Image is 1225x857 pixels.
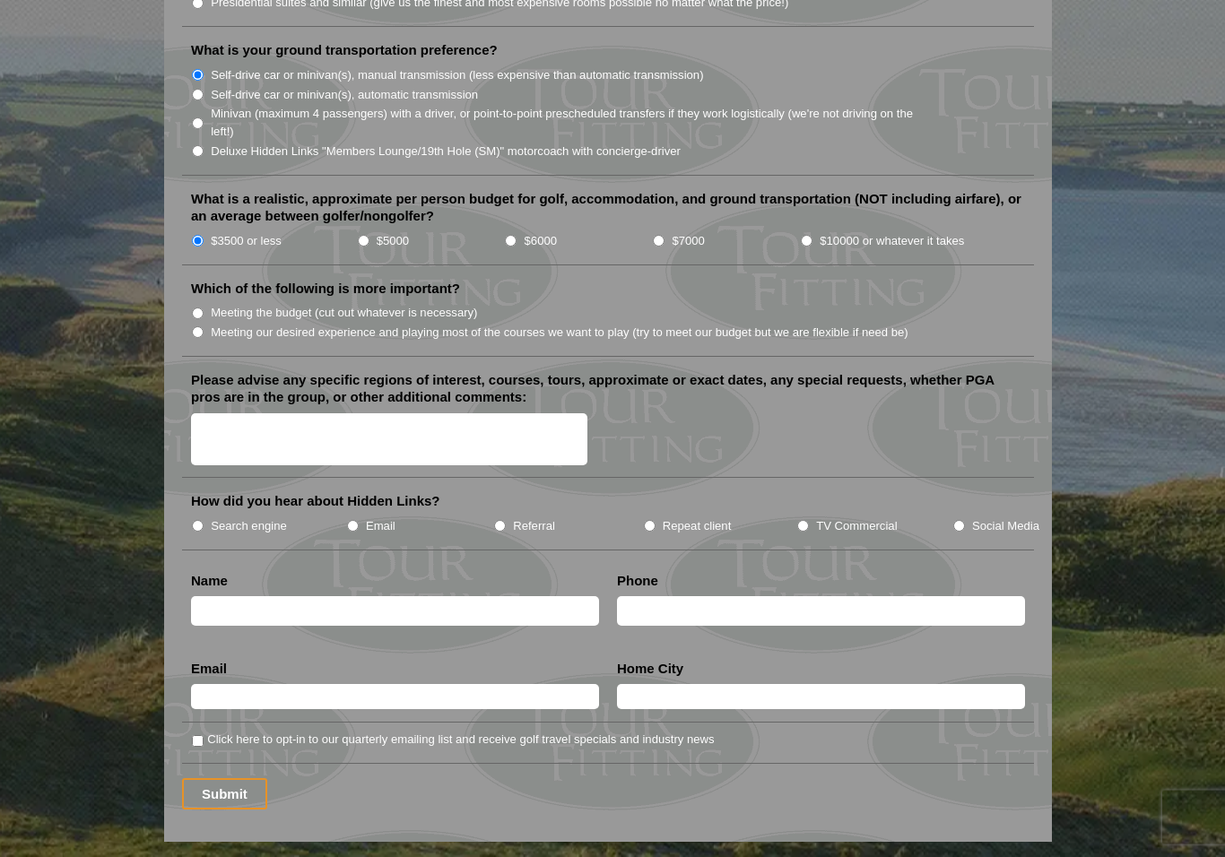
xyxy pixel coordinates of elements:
label: Social Media [972,518,1039,536]
label: Meeting our desired experience and playing most of the courses we want to play (try to meet our b... [211,325,908,342]
label: What is your ground transportation preference? [191,42,498,60]
input: Submit [182,779,267,810]
label: How did you hear about Hidden Links? [191,493,440,511]
label: Repeat client [663,518,732,536]
label: TV Commercial [816,518,897,536]
label: Phone [617,573,658,591]
label: Minivan (maximum 4 passengers) with a driver, or point-to-point prescheduled transfers if they wo... [211,106,932,141]
label: Email [366,518,395,536]
label: Click here to opt-in to our quarterly emailing list and receive golf travel specials and industry... [207,731,714,749]
label: Search engine [211,518,287,536]
label: $10000 or whatever it takes [820,233,964,251]
label: Please advise any specific regions of interest, courses, tours, approximate or exact dates, any s... [191,372,1025,407]
label: $3500 or less [211,233,282,251]
label: $5000 [377,233,409,251]
label: Meeting the budget (cut out whatever is necessary) [211,305,477,323]
label: Deluxe Hidden Links "Members Lounge/19th Hole (SM)" motorcoach with concierge-driver [211,143,681,161]
label: Self-drive car or minivan(s), manual transmission (less expensive than automatic transmission) [211,67,703,85]
label: Name [191,573,228,591]
label: Email [191,661,227,679]
label: Self-drive car or minivan(s), automatic transmission [211,87,478,105]
label: $7000 [672,233,704,251]
label: Which of the following is more important? [191,281,460,299]
label: Home City [617,661,683,679]
label: Referral [513,518,555,536]
label: $6000 [525,233,557,251]
label: What is a realistic, approximate per person budget for golf, accommodation, and ground transporta... [191,191,1025,226]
